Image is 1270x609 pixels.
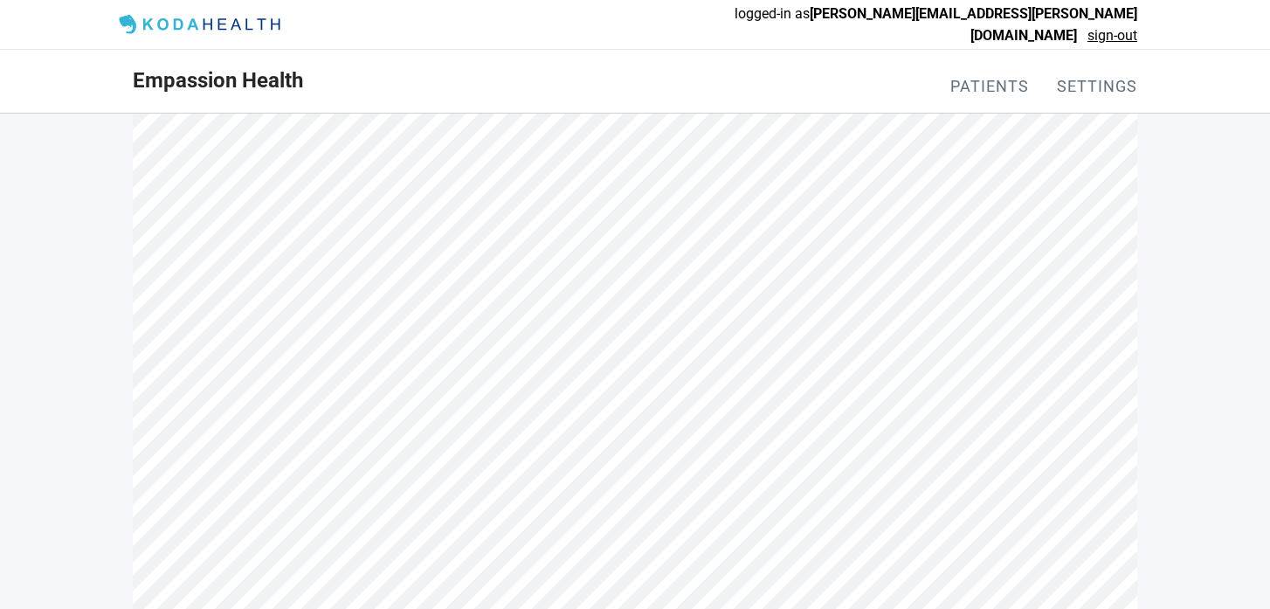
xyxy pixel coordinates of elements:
[635,3,1137,46] div: logged-in as
[950,77,1029,95] a: PATIENTS
[112,10,292,38] img: Koda Health-home
[1087,24,1137,46] button: sign-out
[133,65,303,98] h1: Empassion Health
[1057,77,1137,95] a: SETTINGS
[810,5,1137,44] strong: [PERSON_NAME][EMAIL_ADDRESS][PERSON_NAME][DOMAIN_NAME]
